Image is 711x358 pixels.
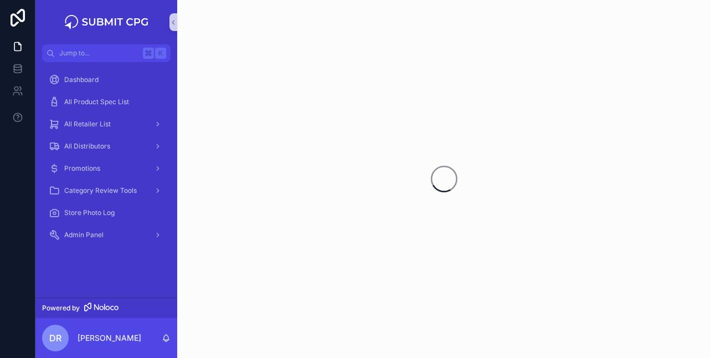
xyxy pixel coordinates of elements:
[42,44,171,62] button: Jump to...K
[156,49,165,58] span: K
[64,142,110,151] span: All Distributors
[64,98,129,106] span: All Product Spec List
[42,158,171,178] a: Promotions
[78,333,141,344] p: [PERSON_NAME]
[42,92,171,112] a: All Product Spec List
[42,203,171,223] a: Store Photo Log
[42,70,171,90] a: Dashboard
[35,62,177,259] div: scrollable content
[64,208,115,217] span: Store Photo Log
[64,231,104,239] span: Admin Panel
[63,13,150,31] img: App logo
[42,304,80,313] span: Powered by
[42,136,171,156] a: All Distributors
[42,114,171,134] a: All Retailer List
[42,225,171,245] a: Admin Panel
[42,181,171,201] a: Category Review Tools
[64,164,100,173] span: Promotions
[64,75,99,84] span: Dashboard
[64,120,111,129] span: All Retailer List
[64,186,137,195] span: Category Review Tools
[49,331,61,345] span: DR
[35,298,177,318] a: Powered by
[59,49,138,58] span: Jump to...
